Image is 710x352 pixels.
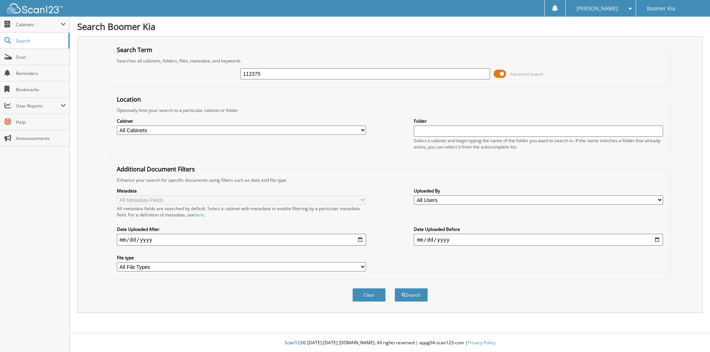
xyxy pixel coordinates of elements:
[16,21,61,28] span: Cabinets
[16,103,61,109] span: User Reports
[16,86,66,93] span: Bookmarks
[7,3,63,13] img: scan123-logo-white.svg
[395,288,428,302] button: Search
[414,188,663,194] label: Uploaded By
[16,119,66,125] span: Help
[414,226,663,232] label: Date Uploaded Before
[117,234,366,246] input: start
[113,95,145,103] legend: Location
[414,137,663,150] div: Select a cabinet and begin typing the name of the folder you want to search in. If the name match...
[16,54,66,60] span: Scan
[577,6,618,11] span: [PERSON_NAME]
[510,71,543,77] span: Advanced Search
[16,38,65,44] span: Search
[77,20,703,33] h1: Search Boomer Kia
[70,334,710,352] div: © [DATE]-[DATE] [DOMAIN_NAME]. All rights reserved | appg04-scan123-com |
[16,70,66,76] span: Reminders
[117,205,366,218] div: All metadata fields are searched by default. Select a cabinet with metadata to enable filtering b...
[113,58,667,64] div: Searches all cabinets, folders, files, metadata, and keywords
[117,254,366,261] label: File type
[113,177,667,183] div: Enhance your search for specific documents using filters such as date and file type.
[285,339,302,346] span: Scan123
[414,118,663,124] label: Folder
[352,288,386,302] button: Clear
[16,135,66,141] span: Announcements
[195,212,204,218] a: here
[117,226,366,232] label: Date Uploaded After
[113,46,156,54] legend: Search Term
[468,339,496,346] a: Privacy Policy
[117,118,366,124] label: Cabinet
[117,188,366,194] label: Metadata
[647,6,675,11] span: Boomer Kia
[113,107,667,113] div: Optionally limit your search to a particular cabinet or folder
[414,234,663,246] input: end
[113,165,199,173] legend: Additional Document Filters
